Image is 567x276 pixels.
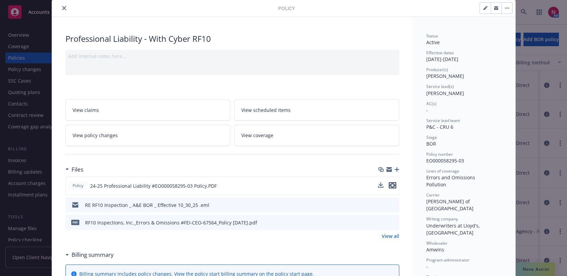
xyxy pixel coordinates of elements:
span: Service lead team [426,118,460,123]
button: download file [380,202,385,209]
button: download file [380,219,385,226]
span: Writing company [426,216,458,222]
span: [PERSON_NAME] [426,90,464,96]
span: 24-25 Professional Liability #EO000058295-03 Policy.PDF [90,182,217,189]
span: Policy number [426,151,453,157]
span: Carrier [426,192,440,198]
span: Producer(s) [426,67,448,72]
button: preview file [390,202,397,209]
div: Billing summary [65,250,114,259]
span: EO000058295-03 [426,157,464,164]
span: Policy [71,183,85,189]
a: View all [382,233,399,240]
h3: Billing summary [72,250,114,259]
span: View policy changes [73,132,118,139]
button: preview file [390,219,397,226]
div: RE RF10 Inspection _ A&E BOR _ Effective 10_30_25 .eml [85,202,209,209]
a: View policy changes [65,125,231,146]
span: [PERSON_NAME] [426,73,464,79]
span: - [426,263,428,270]
span: Status [426,33,438,39]
div: Professional Liability - With Cyber RF10 [65,33,399,44]
span: View coverage [241,132,273,139]
div: Files [65,165,83,174]
div: Pollution [426,181,502,188]
button: close [60,4,68,12]
span: Service lead(s) [426,84,454,89]
span: pdf [71,220,79,225]
span: P&C - CRU 6 [426,124,453,130]
span: BOR [426,141,436,147]
span: Active [426,39,440,45]
span: View scheduled items [241,106,291,114]
span: Amwins [426,246,444,253]
button: preview file [389,182,396,188]
h3: Files [72,165,83,174]
span: [PERSON_NAME] of [GEOGRAPHIC_DATA] [426,198,474,212]
button: download file [378,182,383,188]
a: View scheduled items [234,99,399,121]
button: download file [378,182,383,189]
span: Effective dates [426,50,454,56]
div: RF10 Inspections, Inc._Errors & Omissions #FEI-CEO-67564_Policy [DATE].pdf [85,219,257,226]
span: Underwriters at Lloyd's, [GEOGRAPHIC_DATA] [426,222,481,236]
button: preview file [389,182,396,189]
span: View claims [73,106,99,114]
span: Stage [426,134,437,140]
span: Policy [278,5,295,12]
span: Wholesaler [426,240,448,246]
div: Errors and Omissions [426,174,502,181]
a: View claims [65,99,231,121]
span: - [426,107,428,113]
span: AC(s) [426,101,436,106]
span: Lines of coverage [426,168,459,174]
div: [DATE] - [DATE] [426,50,502,63]
a: View coverage [234,125,399,146]
span: Program administrator [426,257,469,263]
div: Add internal notes here... [68,53,397,60]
